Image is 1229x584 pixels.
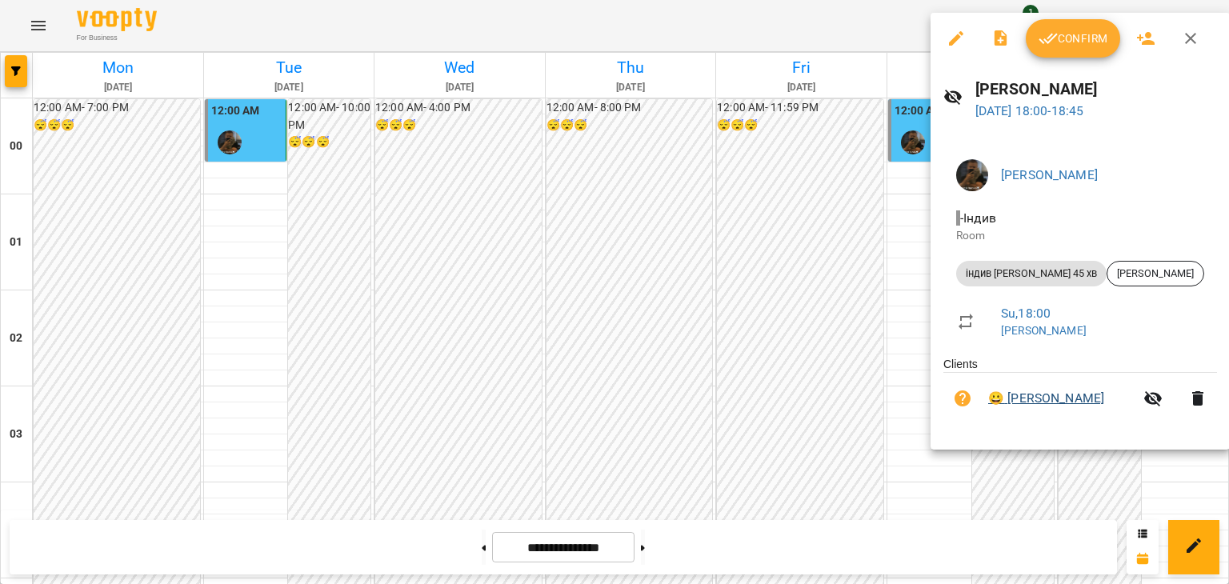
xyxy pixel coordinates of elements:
span: - Індив [956,210,999,226]
img: 38836d50468c905d322a6b1b27ef4d16.jpg [956,159,988,191]
a: Su , 18:00 [1001,306,1051,321]
span: Confirm [1039,29,1107,48]
a: 😀 [PERSON_NAME] [988,389,1104,408]
span: індив [PERSON_NAME] 45 хв [956,266,1107,281]
button: Confirm [1026,19,1120,58]
div: [PERSON_NAME] [1107,261,1204,286]
span: [PERSON_NAME] [1107,266,1203,281]
a: [PERSON_NAME] [1001,167,1098,182]
a: [PERSON_NAME] [1001,324,1087,337]
h6: [PERSON_NAME] [975,77,1217,102]
p: Room [956,228,1204,244]
a: [DATE] 18:00-18:45 [975,103,1084,118]
ul: Clients [943,356,1217,430]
